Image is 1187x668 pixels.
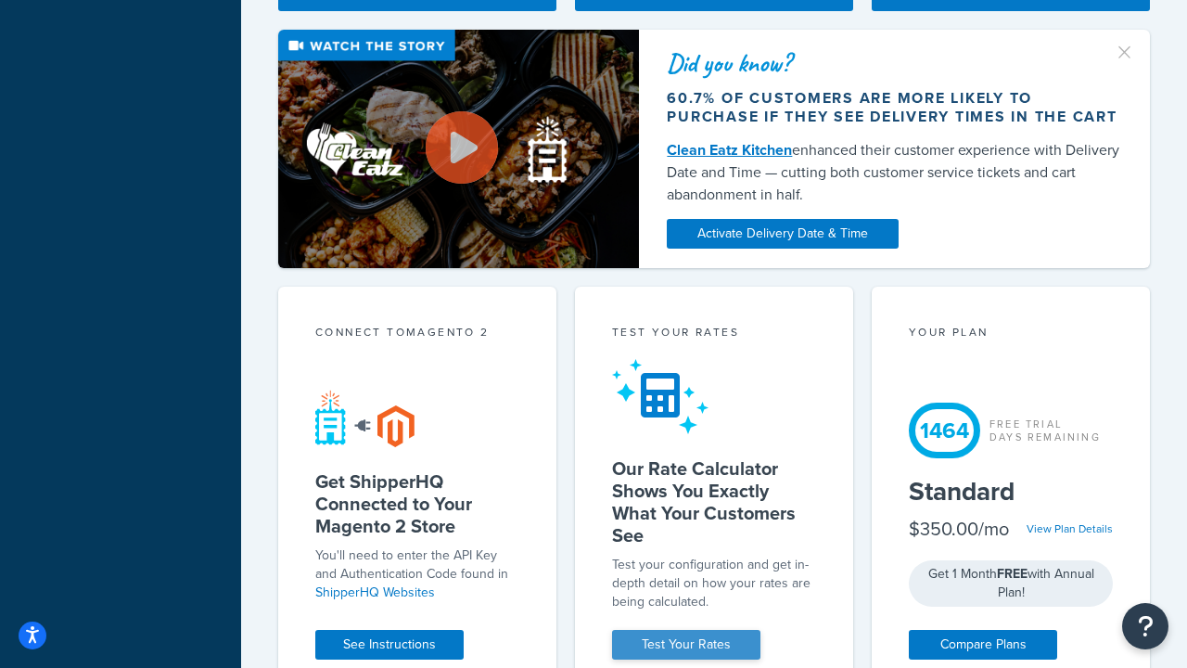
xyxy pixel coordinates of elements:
div: Test your rates [612,324,816,345]
a: Test Your Rates [612,630,760,660]
a: View Plan Details [1027,520,1113,537]
div: 1464 [909,403,980,458]
div: enhanced their customer experience with Delivery Date and Time — cutting both customer service ti... [667,139,1122,206]
a: See Instructions [315,630,464,660]
div: 60.7% of customers are more likely to purchase if they see delivery times in the cart [667,89,1122,126]
a: Compare Plans [909,630,1057,660]
h5: Our Rate Calculator Shows You Exactly What Your Customers See [612,457,816,546]
div: Connect to Magento 2 [315,324,519,345]
div: Free Trial Days Remaining [989,417,1101,443]
h5: Get ShipperHQ Connected to Your Magento 2 Store [315,470,519,537]
div: Get 1 Month with Annual Plan! [909,560,1113,607]
button: Open Resource Center [1122,603,1168,649]
a: ShipperHQ Websites [315,583,435,602]
img: Video thumbnail [278,30,639,268]
div: Your Plan [909,324,1113,345]
div: $350.00/mo [909,516,1009,542]
a: Activate Delivery Date & Time [667,219,899,249]
div: Test your configuration and get in-depth detail on how your rates are being calculated. [612,556,816,611]
div: Did you know? [667,50,1122,76]
h5: Standard [909,477,1113,507]
strong: FREE [997,564,1027,584]
a: Clean Eatz Kitchen [667,139,792,161]
p: You'll need to enter the API Key and Authentication Code found in [315,546,519,602]
img: connect-shq-magento-24cdf84b.svg [315,390,415,447]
